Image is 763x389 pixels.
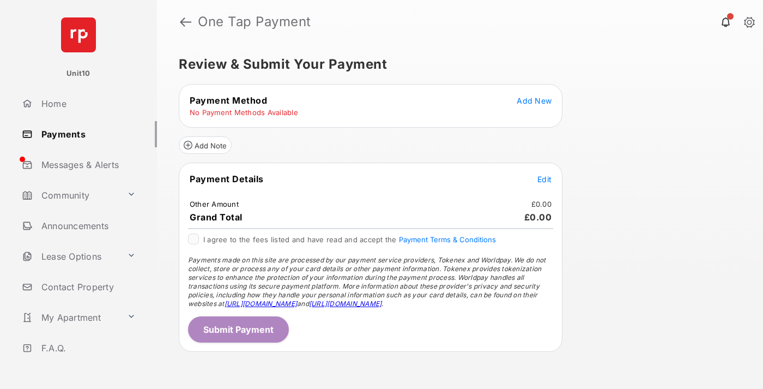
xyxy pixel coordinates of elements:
[203,235,496,244] span: I agree to the fees listed and have read and accept the
[17,335,157,361] a: F.A.Q.
[190,212,243,223] span: Grand Total
[17,121,157,147] a: Payments
[537,173,552,184] button: Edit
[17,243,123,270] a: Lease Options
[517,95,552,106] button: Add New
[190,95,267,106] span: Payment Method
[309,300,381,308] a: [URL][DOMAIN_NAME]
[531,199,552,209] td: £0.00
[524,212,552,223] span: £0.00
[189,107,299,117] td: No Payment Methods Available
[189,199,239,209] td: Other Amount
[61,17,96,52] img: svg+xml;base64,PHN2ZyB4bWxucz0iaHR0cDovL3d3dy53My5vcmcvMjAwMC9zdmciIHdpZHRoPSI2NCIgaGVpZ2h0PSI2NC...
[17,274,157,300] a: Contact Property
[537,175,552,184] span: Edit
[225,300,297,308] a: [URL][DOMAIN_NAME]
[17,213,157,239] a: Announcements
[66,68,90,79] p: Unit10
[517,96,552,105] span: Add New
[17,304,123,331] a: My Apartment
[190,173,264,184] span: Payment Details
[188,256,546,308] span: Payments made on this site are processed by our payment service providers, Tokenex and Worldpay. ...
[188,316,289,343] button: Submit Payment
[17,91,157,117] a: Home
[179,136,232,154] button: Add Note
[399,235,496,244] button: I agree to the fees listed and have read and accept the
[17,152,157,178] a: Messages & Alerts
[17,182,123,208] a: Community
[179,58,732,71] h5: Review & Submit Your Payment
[198,15,311,28] strong: One Tap Payment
